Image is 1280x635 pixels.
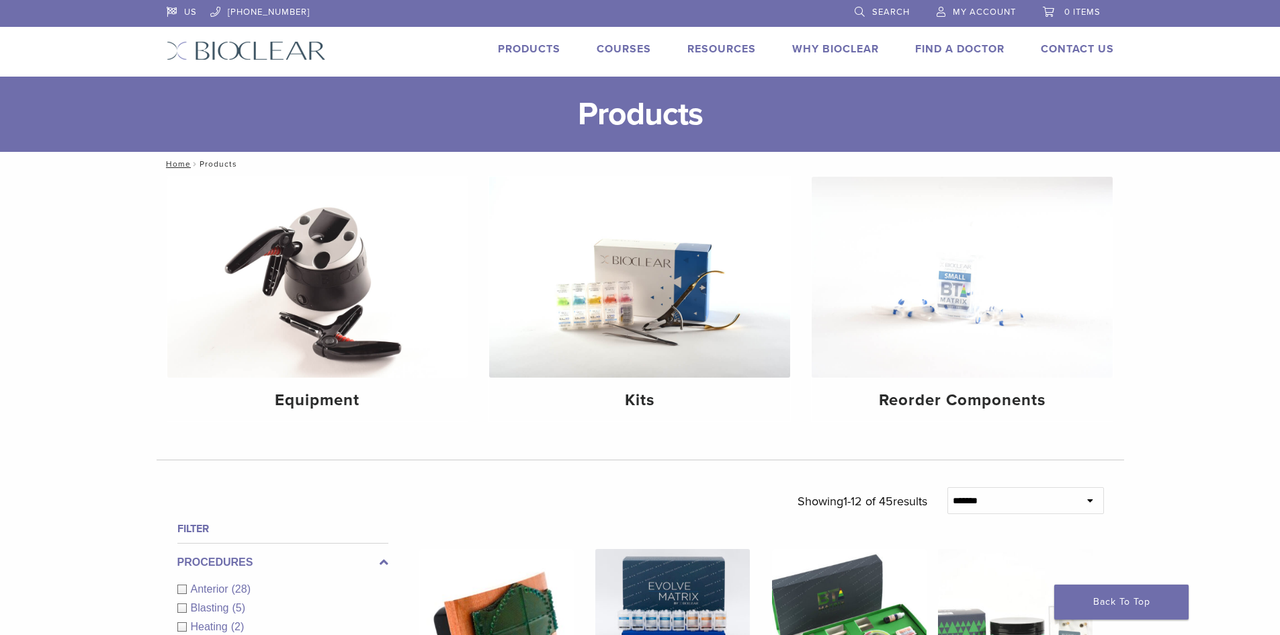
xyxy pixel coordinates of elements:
[498,42,560,56] a: Products
[915,42,1005,56] a: Find A Doctor
[489,177,790,378] img: Kits
[191,621,231,632] span: Heating
[167,177,468,421] a: Equipment
[232,583,251,595] span: (28)
[177,521,388,537] h4: Filter
[489,177,790,421] a: Kits
[177,554,388,570] label: Procedures
[167,177,468,378] img: Equipment
[232,602,245,613] span: (5)
[1064,7,1101,17] span: 0 items
[167,41,326,60] img: Bioclear
[178,388,458,413] h4: Equipment
[822,388,1102,413] h4: Reorder Components
[798,487,927,515] p: Showing results
[872,7,910,17] span: Search
[191,583,232,595] span: Anterior
[597,42,651,56] a: Courses
[162,159,191,169] a: Home
[1041,42,1114,56] a: Contact Us
[500,388,779,413] h4: Kits
[687,42,756,56] a: Resources
[1054,585,1189,620] a: Back To Top
[812,177,1113,421] a: Reorder Components
[953,7,1016,17] span: My Account
[191,602,232,613] span: Blasting
[231,621,245,632] span: (2)
[843,494,893,509] span: 1-12 of 45
[812,177,1113,378] img: Reorder Components
[792,42,879,56] a: Why Bioclear
[157,152,1124,176] nav: Products
[191,161,200,167] span: /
